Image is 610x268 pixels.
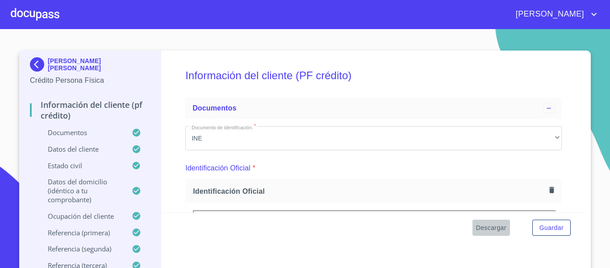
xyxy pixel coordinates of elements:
[192,104,236,112] span: Documentos
[185,98,562,119] div: Documentos
[185,126,562,150] div: INE
[185,163,251,174] p: Identificación Oficial
[30,212,132,221] p: Ocupación del Cliente
[30,57,150,75] div: [PERSON_NAME] [PERSON_NAME]
[30,177,132,204] p: Datos del domicilio (idéntico a tu comprobante)
[30,128,132,137] p: Documentos
[30,57,48,72] img: Docupass spot blue
[30,161,132,170] p: Estado Civil
[193,187,546,196] span: Identificación Oficial
[532,220,571,236] button: Guardar
[30,75,150,86] p: Crédito Persona Física
[185,57,562,94] h5: Información del cliente (PF crédito)
[509,7,589,21] span: [PERSON_NAME]
[30,145,132,153] p: Datos del cliente
[476,222,506,234] span: Descargar
[48,57,150,72] p: [PERSON_NAME] [PERSON_NAME]
[30,244,132,253] p: Referencia (segunda)
[539,222,564,234] span: Guardar
[472,220,510,236] button: Descargar
[509,7,599,21] button: account of current user
[30,99,150,121] p: Información del cliente (PF crédito)
[30,228,132,237] p: Referencia (primera)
